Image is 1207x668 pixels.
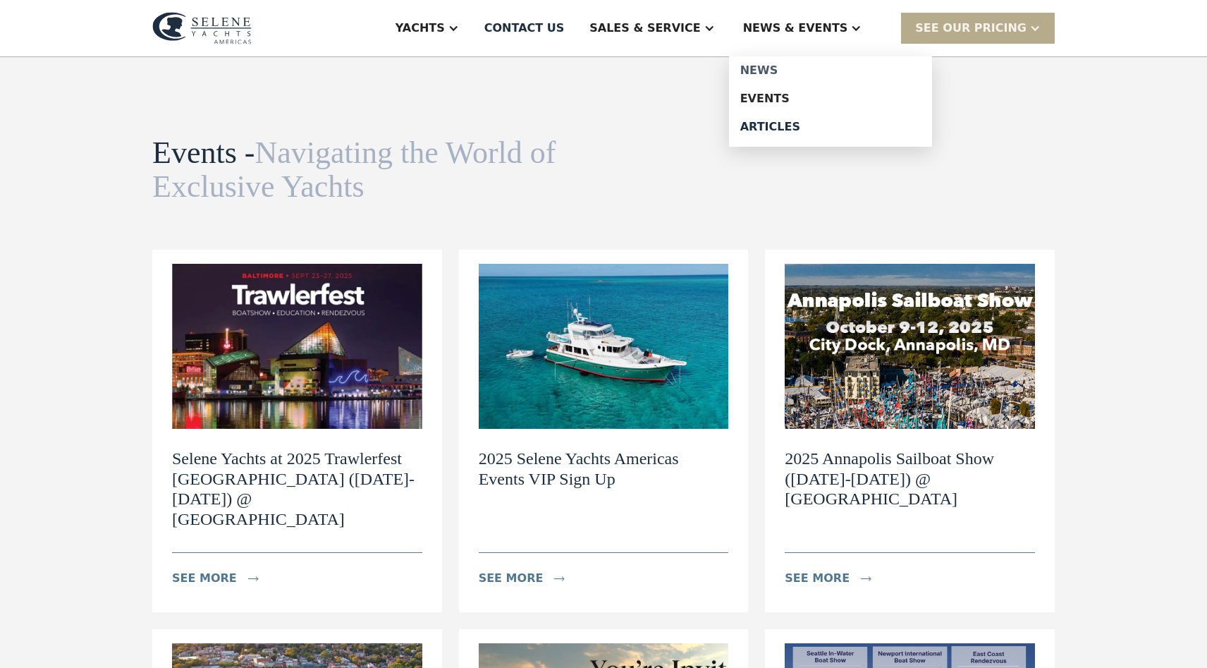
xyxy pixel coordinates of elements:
img: icon [861,576,871,581]
div: Articles [740,121,921,133]
div: SEE Our Pricing [915,20,1027,37]
h2: Selene Yachts at 2025 Trawlerfest [GEOGRAPHIC_DATA] ([DATE]-[DATE]) @ [GEOGRAPHIC_DATA] [172,449,422,530]
img: icon [248,576,259,581]
img: logo [152,12,252,44]
span: Navigating the World of Exclusive Yachts [152,135,556,204]
a: Selene Yachts at 2025 Trawlerfest [GEOGRAPHIC_DATA] ([DATE]-[DATE]) @ [GEOGRAPHIC_DATA]see moreicon [152,250,442,612]
div: News [740,65,921,76]
h1: Events - [152,136,560,205]
a: Articles [729,113,932,141]
div: see more [479,570,544,587]
div: SEE Our Pricing [901,13,1055,43]
h2: 2025 Selene Yachts Americas Events VIP Sign Up [479,449,729,490]
div: News & EVENTS [743,20,848,37]
div: see more [785,570,850,587]
a: News [729,56,932,85]
div: Events [740,93,921,104]
div: Sales & Service [589,20,700,37]
a: 2025 Annapolis Sailboat Show ([DATE]-[DATE]) @ [GEOGRAPHIC_DATA]see moreicon [765,250,1055,612]
div: Contact US [484,20,565,37]
nav: News & EVENTS [729,56,932,147]
a: 2025 Selene Yachts Americas Events VIP Sign Upsee moreicon [459,250,749,612]
div: Yachts [396,20,445,37]
div: see more [172,570,237,587]
h2: 2025 Annapolis Sailboat Show ([DATE]-[DATE]) @ [GEOGRAPHIC_DATA] [785,449,1035,509]
a: Events [729,85,932,113]
img: icon [554,576,565,581]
